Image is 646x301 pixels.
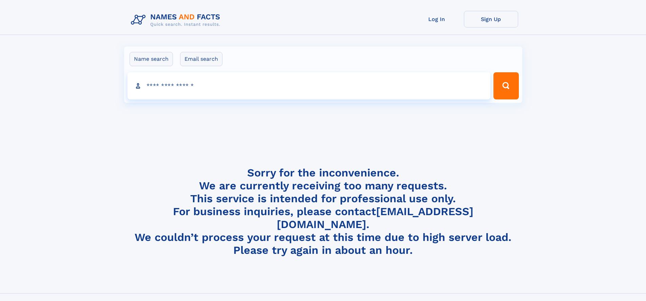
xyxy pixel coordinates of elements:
[493,72,518,99] button: Search Button
[180,52,222,66] label: Email search
[128,11,226,29] img: Logo Names and Facts
[410,11,464,27] a: Log In
[277,205,473,231] a: [EMAIL_ADDRESS][DOMAIN_NAME]
[128,166,518,257] h4: Sorry for the inconvenience. We are currently receiving too many requests. This service is intend...
[130,52,173,66] label: Name search
[464,11,518,27] a: Sign Up
[128,72,491,99] input: search input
